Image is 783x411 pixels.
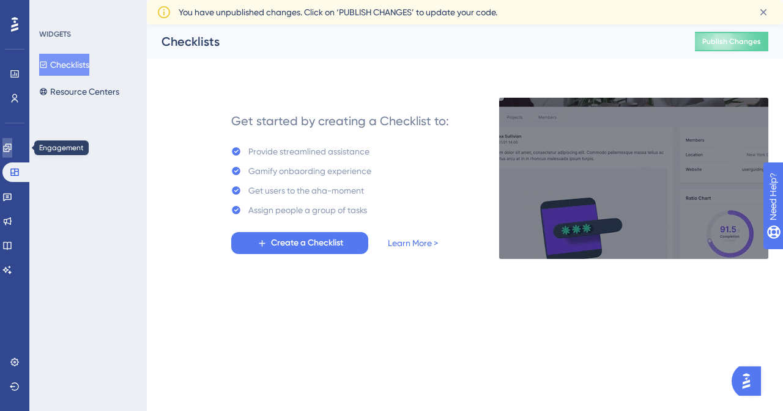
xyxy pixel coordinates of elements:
div: WIDGETS [39,29,71,39]
span: Need Help? [29,3,76,18]
img: e28e67207451d1beac2d0b01ddd05b56.gif [499,97,769,260]
div: Get started by creating a Checklist to: [231,112,449,129]
button: Publish Changes [695,32,768,51]
span: Publish Changes [702,37,761,46]
div: Checklists [161,33,664,50]
div: Gamify onbaording experience [248,164,371,178]
div: Assign people a group of tasks [248,203,367,217]
div: Provide streamlined assistance [248,144,369,159]
a: Learn More > [388,236,438,250]
span: You have unpublished changes. Click on ‘PUBLISH CHANGES’ to update your code. [179,5,497,20]
button: Checklists [39,54,89,76]
div: Get users to the aha-moment [248,183,364,198]
button: Create a Checklist [231,232,368,254]
iframe: UserGuiding AI Assistant Launcher [732,363,768,399]
button: Resource Centers [39,81,119,103]
span: Create a Checklist [271,236,343,250]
